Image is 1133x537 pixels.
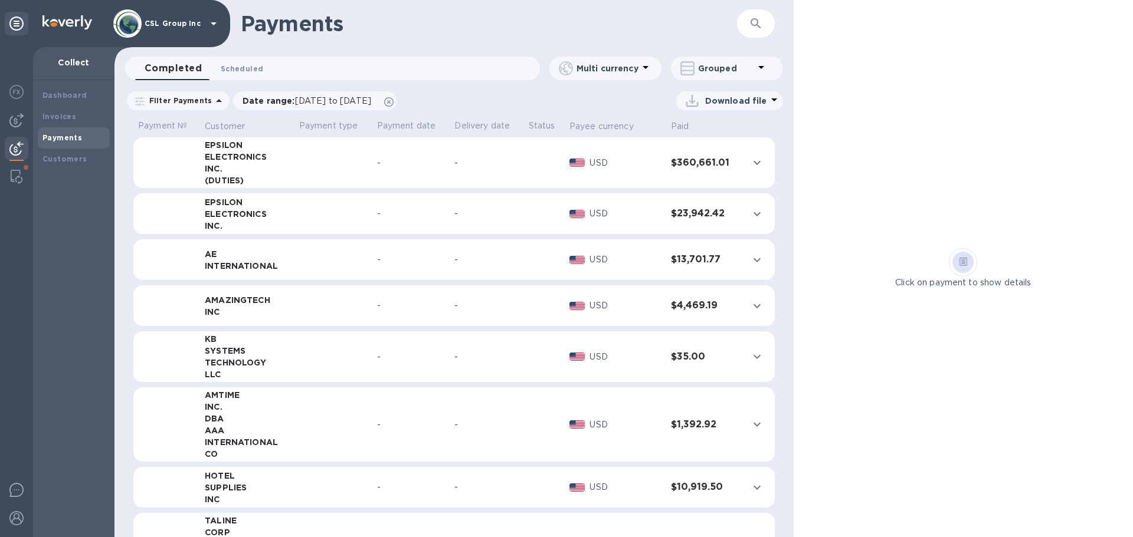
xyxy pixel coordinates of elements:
[221,62,263,75] span: Scheduled
[454,253,519,266] div: -
[205,470,290,482] div: HOTEL
[205,424,290,436] div: AAA
[205,163,290,174] div: INC.
[748,297,766,315] button: expand row
[42,154,87,163] b: Customers
[377,419,446,431] div: -
[42,133,82,142] b: Payments
[205,248,290,260] div: AE
[748,154,766,172] button: expand row
[205,482,290,493] div: SUPPLIES
[205,333,290,345] div: KB
[590,207,661,220] p: USD
[205,220,290,232] div: INC.
[590,157,661,169] p: USD
[377,351,446,363] div: -
[671,208,739,219] h3: $23,942.42
[42,112,76,121] b: Invoices
[671,157,739,169] h3: $360,661.01
[590,481,661,493] p: USD
[454,120,519,132] p: Delivery date
[748,251,766,269] button: expand row
[377,299,446,312] div: -
[205,436,290,448] div: INTERNATIONAL
[895,276,1031,289] p: Click on payment to show details
[5,12,28,35] div: Unpin categories
[454,351,519,363] div: -
[569,120,649,133] span: Payee currency
[748,205,766,223] button: expand row
[569,302,585,310] img: USD
[299,120,368,132] p: Payment type
[671,482,739,493] h3: $10,919.50
[241,11,737,36] h1: Payments
[9,85,24,99] img: Foreign exchange
[748,416,766,433] button: expand row
[205,448,290,460] div: CO
[205,345,290,357] div: SYSTEMS
[671,300,739,311] h3: $4,469.19
[145,19,204,28] p: CSL Group Inc
[145,60,202,77] span: Completed
[42,57,105,68] p: Collect
[590,419,661,431] p: USD
[205,389,290,401] div: AMTIME
[205,120,245,133] p: Customer
[454,481,519,493] div: -
[295,96,371,106] span: [DATE] to [DATE]
[569,159,585,167] img: USD
[698,62,754,74] p: Grouped
[377,481,446,493] div: -
[454,419,519,431] div: -
[377,207,446,220] div: -
[569,120,634,133] p: Payee currency
[577,62,638,74] p: Multi currency
[205,515,290,526] div: TALINE
[205,368,290,380] div: LLC
[671,419,739,430] h3: $1,392.92
[205,413,290,424] div: DBA
[205,120,260,133] span: Customer
[748,348,766,365] button: expand row
[569,352,585,361] img: USD
[42,91,87,100] b: Dashboard
[569,256,585,264] img: USD
[138,120,195,132] p: Payment №
[569,210,585,218] img: USD
[454,207,519,220] div: -
[569,483,585,492] img: USD
[42,15,92,29] img: Logo
[377,120,446,132] p: Payment date
[454,299,519,312] div: -
[671,120,705,133] span: Paid
[529,120,560,132] p: Status
[233,91,397,110] div: Date range:[DATE] to [DATE]
[205,294,290,306] div: AMAZINGTECH
[705,95,767,107] p: Download file
[205,139,290,151] div: EPSILON
[590,253,661,266] p: USD
[205,196,290,208] div: EPSILON
[590,351,661,363] p: USD
[377,253,446,266] div: -
[205,208,290,220] div: ELECTRONICS
[205,401,290,413] div: INC.
[590,299,661,312] p: USD
[145,95,212,106] p: Filter Payments
[243,95,377,107] p: Date range :
[377,157,446,169] div: -
[205,357,290,368] div: TECHNOLOGY
[569,420,585,429] img: USD
[748,479,766,496] button: expand row
[205,151,290,163] div: ELECTRONICS
[205,493,290,505] div: INC
[205,260,290,272] div: INTERNATIONAL
[205,174,290,186] div: (DUTIES)
[671,351,739,363] h3: $35.00
[671,254,739,265] h3: $13,701.77
[671,120,689,133] p: Paid
[205,306,290,318] div: INC
[454,157,519,169] div: -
